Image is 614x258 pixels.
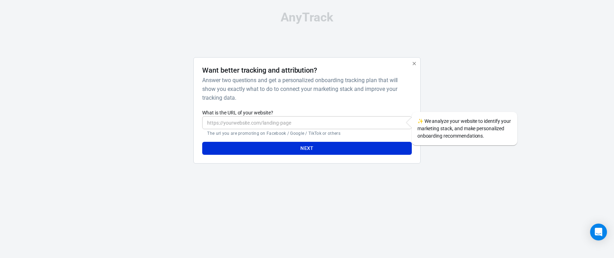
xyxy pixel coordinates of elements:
p: The url you are promoting on Facebook / Google / TikTok or others [207,131,407,136]
button: Next [202,142,411,155]
h4: Want better tracking and attribution? [202,66,317,74]
div: Open Intercom Messenger [590,224,607,240]
input: https://yourwebsite.com/landing-page [202,116,411,129]
div: AnyTrack [131,11,483,24]
h6: Answer two questions and get a personalized onboarding tracking plan that will show you exactly w... [202,76,409,102]
span: sparkles [417,118,423,124]
div: We analyze your website to identify your marketing stack, and make personalized onboarding recomm... [412,112,517,145]
label: What is the URL of your website? [202,109,411,116]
